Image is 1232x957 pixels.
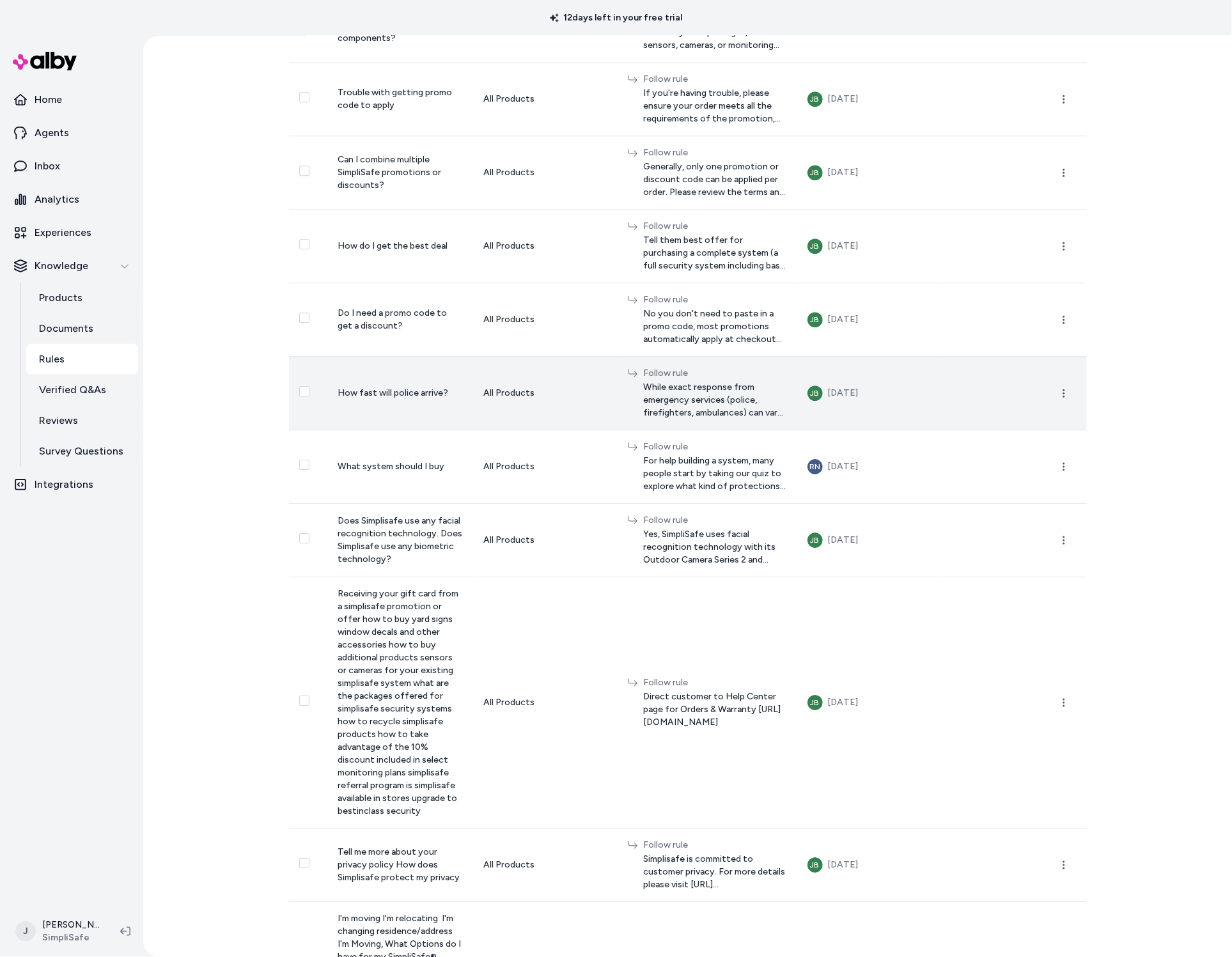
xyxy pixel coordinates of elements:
[39,382,106,398] p: Verified Q&As
[828,312,859,327] div: [DATE]
[807,91,823,107] button: JB
[26,283,138,313] a: Products
[828,459,859,474] div: [DATE]
[299,166,309,176] button: Select row
[807,238,823,254] button: JB
[299,533,309,543] button: Select row
[643,220,787,233] div: Follow rule
[807,165,823,180] button: JB
[42,919,100,931] p: [PERSON_NAME]
[299,239,309,249] button: Select row
[338,461,444,472] span: What system should I buy
[483,534,607,547] div: All Products
[338,7,446,43] span: Are promotions valid on all SimpliSafe systems and components?
[643,73,787,86] div: Follow rule
[35,225,91,240] p: Experiences
[35,159,60,174] p: Inbox
[483,93,607,105] div: All Products
[643,87,787,125] span: If you're having trouble, please ensure your order meets all the requirements of the promotion, s...
[5,151,138,182] a: Inbox
[39,352,65,367] p: Rules
[35,92,62,107] p: Home
[35,125,69,141] p: Agents
[483,696,607,709] div: All Products
[807,312,823,327] button: JB
[643,514,787,527] div: Follow rule
[13,52,77,70] img: alby Logo
[338,515,462,564] span: Does Simplisafe use any facial recognition technology. Does Simplisafe use any biometric technology?
[338,240,448,251] span: How do I get the best deal
[338,307,447,331] span: Do I need a promo code to get a discount?
[5,84,138,115] a: Home
[26,375,138,405] a: Verified Q&As
[483,460,607,473] div: All Products
[299,858,309,868] button: Select row
[807,385,823,401] button: JB
[5,469,138,500] a: Integrations
[643,455,787,493] span: For help building a system, many people start by taking our quiz to explore what kind of protecti...
[338,387,448,398] span: How fast will police arrive?
[643,307,787,346] span: No you don't need to paste in a promo code, most promotions automatically apply at checkout when ...
[299,386,309,396] button: Select row
[483,240,607,253] div: All Products
[5,251,138,281] button: Knowledge
[338,846,460,883] span: Tell me more about your privacy policy How does Simplisafe protect my privacy
[643,367,787,380] div: Follow rule
[39,444,123,459] p: Survey Questions
[807,857,823,873] button: JB
[828,91,859,107] div: [DATE]
[35,477,93,492] p: Integrations
[338,87,452,111] span: Trouble with getting promo code to apply
[35,192,79,207] p: Analytics
[828,533,859,548] div: [DATE]
[643,381,787,419] span: While exact response from emergency services (police, firefighters, ambulances) can vary based on...
[26,405,138,436] a: Reviews
[299,460,309,470] button: Select row
[643,853,787,891] span: Simplisafe is committed to customer privacy. For more details please visit [URL][DOMAIN_NAME]
[828,165,859,180] div: [DATE]
[483,387,607,400] div: All Products
[39,413,78,428] p: Reviews
[643,293,787,306] div: Follow rule
[42,931,100,944] span: SimpliSafe
[299,92,309,102] button: Select row
[643,528,787,566] span: Yes, SimpliSafe uses facial recognition technology with its Outdoor Camera Series 2 and Active Gu...
[5,184,138,215] a: Analytics
[39,290,82,306] p: Products
[483,166,607,179] div: All Products
[26,313,138,344] a: Documents
[643,440,787,453] div: Follow rule
[807,459,823,474] button: RN
[299,696,309,706] button: Select row
[643,690,787,729] span: Direct customer to Help Center page for Orders & Warranty [URL][DOMAIN_NAME]
[643,839,787,852] div: Follow rule
[807,695,823,710] button: JB
[828,238,859,254] div: [DATE]
[26,436,138,467] a: Survey Questions
[5,118,138,148] a: Agents
[26,344,138,375] a: Rules
[338,588,458,816] span: Receiving your gift card from a simplisafe promotion or offer how to buy yard signs window decals...
[643,160,787,199] span: Generally, only one promotion or discount code can be applied per order. Please review the terms ...
[35,258,88,274] p: Knowledge
[828,385,859,401] div: [DATE]
[483,313,607,326] div: All Products
[643,234,787,272] span: Tell them best offer for purchasing a complete system (a full security system including base stat...
[299,313,309,323] button: Select row
[807,533,823,548] button: JB
[39,321,93,336] p: Documents
[338,154,441,191] span: Can I combine multiple SimpliSafe promotions or discounts?
[828,695,859,710] div: [DATE]
[643,676,787,689] div: Follow rule
[8,911,110,952] button: J[PERSON_NAME]SimpliSafe
[542,12,690,24] p: 12 days left in your free trial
